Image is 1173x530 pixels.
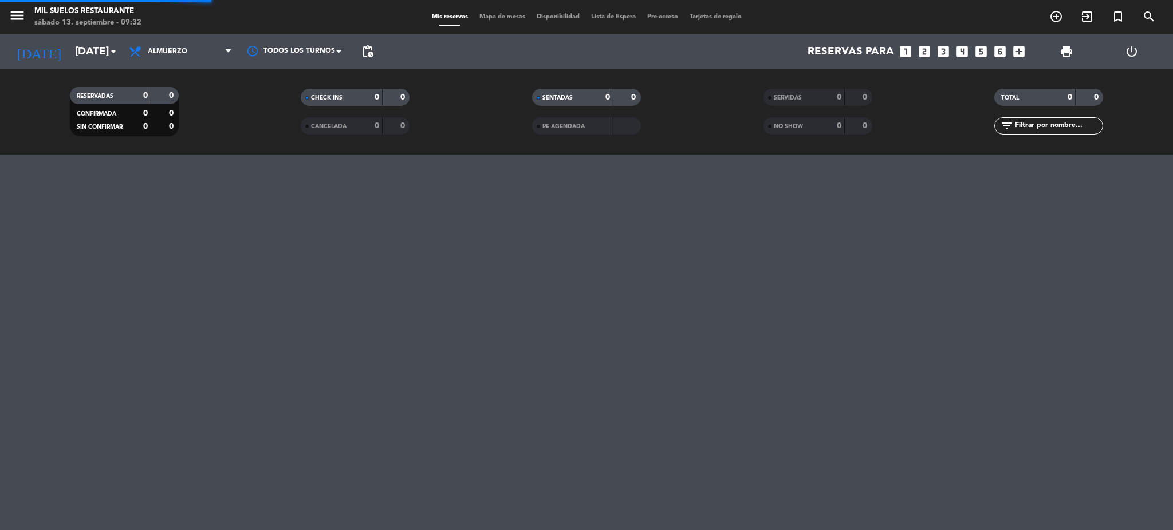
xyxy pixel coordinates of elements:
span: TOTAL [1001,95,1019,101]
span: CANCELADA [311,124,347,129]
strong: 0 [1094,93,1101,101]
span: CHECK INS [311,95,343,101]
strong: 0 [143,122,148,130]
span: pending_actions [361,45,375,58]
div: sábado 13. septiembre - 09:32 [34,17,141,29]
span: NO SHOW [774,124,803,129]
input: Filtrar por nombre... [1014,120,1103,132]
span: SERVIDAS [774,95,802,101]
i: looks_one [898,44,913,59]
i: turned_in_not [1111,10,1125,23]
strong: 0 [169,109,176,117]
span: Mapa de mesas [474,14,531,20]
span: Reservas para [808,45,894,58]
strong: 0 [400,122,407,130]
strong: 0 [837,93,841,101]
strong: 0 [837,122,841,130]
span: CONFIRMADA [77,111,116,117]
div: Mil Suelos Restaurante [34,6,141,17]
span: Tarjetas de regalo [684,14,747,20]
span: Lista de Espera [585,14,641,20]
strong: 0 [400,93,407,101]
i: add_box [1011,44,1026,59]
span: Pre-acceso [641,14,684,20]
strong: 0 [169,122,176,130]
i: add_circle_outline [1049,10,1063,23]
i: arrow_drop_down [107,45,120,58]
button: menu [9,7,26,28]
i: looks_5 [974,44,989,59]
strong: 0 [375,93,379,101]
i: looks_4 [955,44,970,59]
div: LOG OUT [1099,34,1164,69]
span: RE AGENDADA [542,124,585,129]
i: power_settings_new [1125,45,1139,58]
i: looks_3 [936,44,951,59]
span: SENTADAS [542,95,573,101]
strong: 0 [1068,93,1072,101]
i: menu [9,7,26,24]
span: print [1060,45,1073,58]
strong: 0 [605,93,610,101]
i: search [1142,10,1156,23]
i: looks_6 [993,44,1007,59]
i: looks_two [917,44,932,59]
strong: 0 [631,93,638,101]
span: SIN CONFIRMAR [77,124,123,130]
span: Almuerzo [148,48,187,56]
strong: 0 [863,122,869,130]
span: Disponibilidad [531,14,585,20]
strong: 0 [143,92,148,100]
i: exit_to_app [1080,10,1094,23]
i: filter_list [1000,119,1014,133]
span: Mis reservas [426,14,474,20]
strong: 0 [169,92,176,100]
span: RESERVADAS [77,93,113,99]
i: [DATE] [9,39,69,64]
strong: 0 [143,109,148,117]
strong: 0 [375,122,379,130]
strong: 0 [863,93,869,101]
